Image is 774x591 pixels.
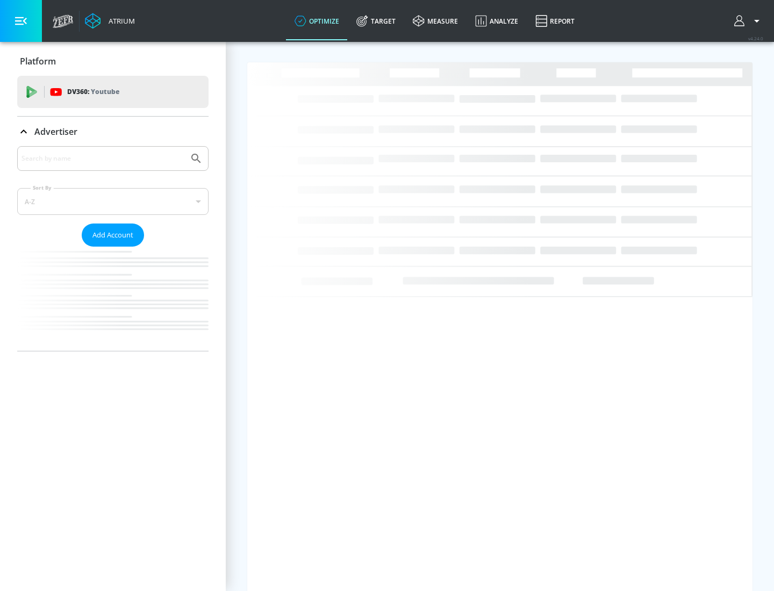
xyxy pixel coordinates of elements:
[467,2,527,40] a: Analyze
[67,86,119,98] p: DV360:
[91,86,119,97] p: Youtube
[82,224,144,247] button: Add Account
[20,55,56,67] p: Platform
[104,16,135,26] div: Atrium
[17,247,209,351] nav: list of Advertiser
[17,76,209,108] div: DV360: Youtube
[527,2,583,40] a: Report
[17,188,209,215] div: A-Z
[748,35,763,41] span: v 4.24.0
[17,146,209,351] div: Advertiser
[286,2,348,40] a: optimize
[85,13,135,29] a: Atrium
[17,117,209,147] div: Advertiser
[34,126,77,138] p: Advertiser
[92,229,133,241] span: Add Account
[17,46,209,76] div: Platform
[31,184,54,191] label: Sort By
[348,2,404,40] a: Target
[404,2,467,40] a: measure
[21,152,184,165] input: Search by name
